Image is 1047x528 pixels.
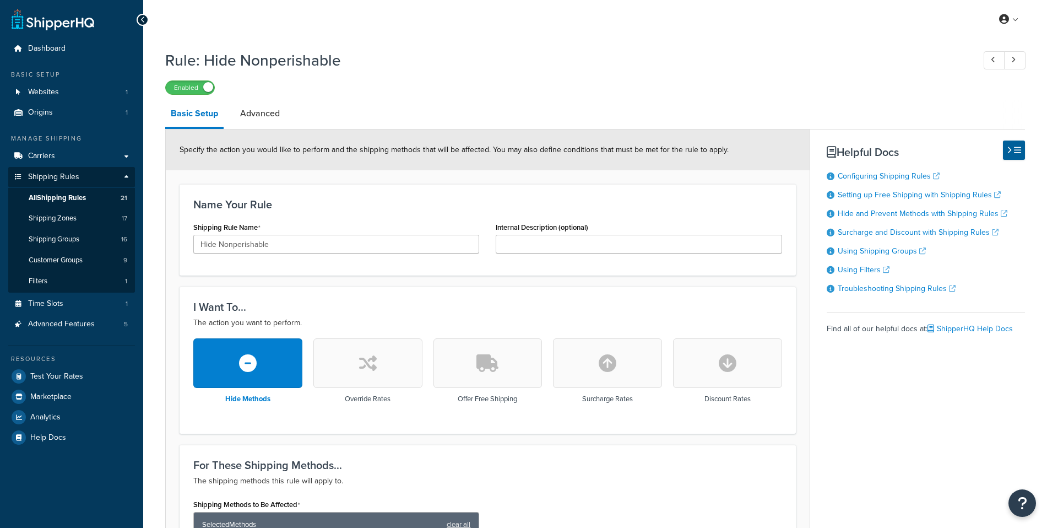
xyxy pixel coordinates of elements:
[8,103,135,123] li: Origins
[29,214,77,223] span: Shipping Zones
[8,314,135,335] li: Advanced Features
[193,459,782,471] h3: For These Shipping Methods...
[704,395,751,403] h3: Discount Rates
[8,103,135,123] a: Origins1
[8,294,135,314] a: Time Slots1
[1008,489,1036,517] button: Open Resource Center
[193,500,300,509] label: Shipping Methods to Be Affected
[28,88,59,97] span: Websites
[8,250,135,271] a: Customer Groups9
[838,227,999,238] a: Surcharge and Discount with Shipping Rules
[838,189,1001,201] a: Setting up Free Shipping with Shipping Rules
[8,271,135,292] li: Filters
[8,208,135,229] li: Shipping Zones
[123,256,127,265] span: 9
[838,245,926,257] a: Using Shipping Groups
[8,250,135,271] li: Customer Groups
[8,39,135,59] a: Dashboard
[496,223,588,231] label: Internal Description (optional)
[8,82,135,103] a: Websites1
[30,413,61,422] span: Analytics
[29,193,86,203] span: All Shipping Rules
[29,277,47,286] span: Filters
[165,50,963,71] h1: Rule: Hide Nonperishable
[838,264,889,276] a: Using Filters
[121,235,127,244] span: 16
[28,173,79,182] span: Shipping Rules
[8,229,135,250] li: Shipping Groups
[165,100,224,129] a: Basic Setup
[8,387,135,407] a: Marketplace
[28,320,95,329] span: Advanced Features
[126,299,128,309] span: 1
[8,167,135,187] a: Shipping Rules
[582,395,633,403] h3: Surcharge Rates
[30,372,83,381] span: Test Your Rates
[827,313,1025,337] div: Find all of our helpful docs at:
[8,167,135,293] li: Shipping Rules
[126,88,128,97] span: 1
[8,354,135,364] div: Resources
[8,428,135,448] a: Help Docs
[193,475,782,488] p: The shipping methods this rule will apply to.
[8,367,135,386] a: Test Your Rates
[1004,51,1026,69] a: Next Record
[29,235,79,244] span: Shipping Groups
[838,283,956,294] a: Troubleshooting Shipping Rules
[8,294,135,314] li: Time Slots
[458,395,517,403] h3: Offer Free Shipping
[180,144,729,155] span: Specify the action you would like to perform and the shipping methods that will be affected. You ...
[8,271,135,292] a: Filters1
[8,82,135,103] li: Websites
[28,299,63,309] span: Time Slots
[28,152,55,161] span: Carriers
[30,433,66,443] span: Help Docs
[225,395,270,403] h3: Hide Methods
[124,320,128,329] span: 5
[235,100,285,127] a: Advanced
[984,51,1005,69] a: Previous Record
[30,392,72,402] span: Marketplace
[28,108,53,117] span: Origins
[838,170,940,182] a: Configuring Shipping Rules
[8,146,135,166] a: Carriers
[345,395,390,403] h3: Override Rates
[193,316,782,330] p: The action you want to perform.
[193,223,261,232] label: Shipping Rule Name
[8,407,135,427] a: Analytics
[8,314,135,335] a: Advanced Features5
[8,208,135,229] a: Shipping Zones17
[125,277,127,286] span: 1
[827,146,1025,158] h3: Helpful Docs
[193,198,782,211] h3: Name Your Rule
[8,134,135,143] div: Manage Shipping
[1003,141,1025,160] button: Hide Help Docs
[121,193,127,203] span: 21
[166,81,214,94] label: Enabled
[8,188,135,208] a: AllShipping Rules21
[126,108,128,117] span: 1
[29,256,83,265] span: Customer Groups
[122,214,127,223] span: 17
[927,323,1013,335] a: ShipperHQ Help Docs
[8,229,135,250] a: Shipping Groups16
[838,208,1007,219] a: Hide and Prevent Methods with Shipping Rules
[28,44,66,53] span: Dashboard
[8,70,135,79] div: Basic Setup
[193,301,782,313] h3: I Want To...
